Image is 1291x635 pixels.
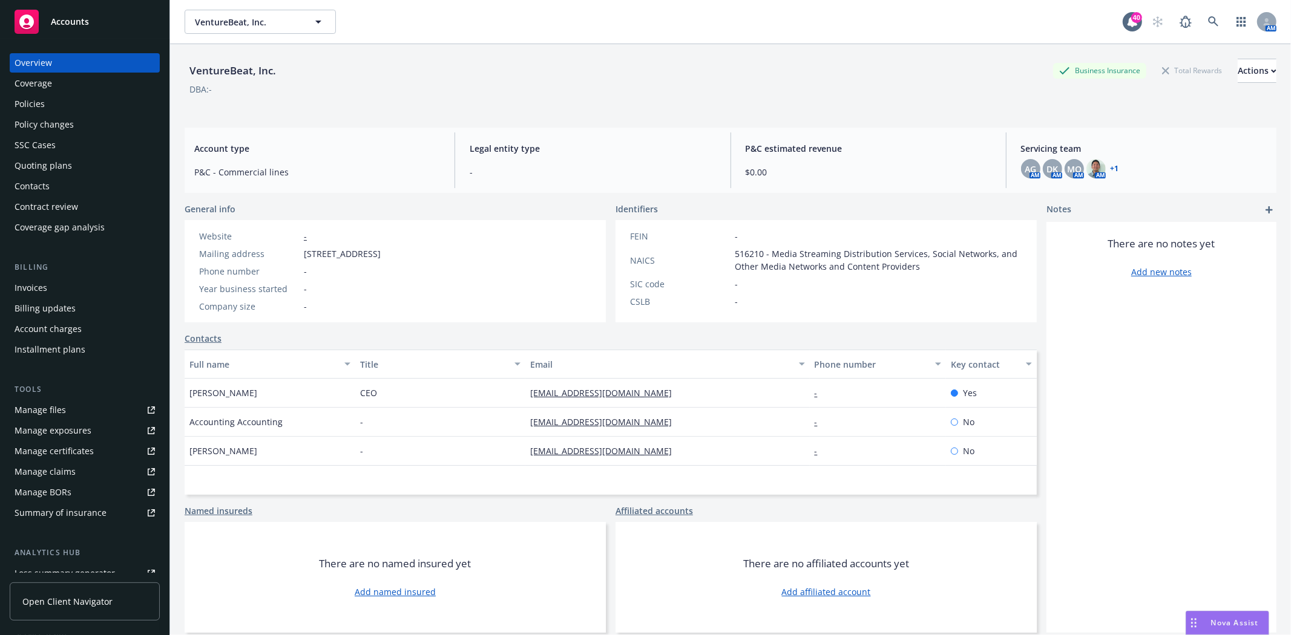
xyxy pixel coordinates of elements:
button: Email [525,350,809,379]
a: Overview [10,53,160,73]
div: CSLB [630,295,730,308]
span: General info [185,203,235,215]
div: SSC Cases [15,135,56,155]
span: CEO [360,386,377,399]
a: Loss summary generator [10,564,160,583]
span: - [360,444,363,457]
span: - [304,282,307,295]
div: DBA: - [189,83,212,96]
span: MQ [1067,163,1082,175]
div: Installment plans [15,340,85,359]
a: Add named insured [355,585,436,598]
a: Manage claims [10,462,160,481]
div: Invoices [15,278,47,298]
div: Phone number [815,358,928,371]
span: VentureBeat, Inc. [195,16,300,28]
a: Quoting plans [10,156,160,175]
a: [EMAIL_ADDRESS][DOMAIN_NAME] [530,387,682,399]
a: [EMAIL_ADDRESS][DOMAIN_NAME] [530,445,682,457]
a: Billing updates [10,299,160,318]
span: There are no affiliated accounts yet [743,556,909,571]
div: Manage certificates [15,441,94,461]
a: Contract review [10,197,160,217]
span: P&C estimated revenue [746,142,991,155]
span: Accounts [51,17,89,27]
a: [EMAIL_ADDRESS][DOMAIN_NAME] [530,416,682,428]
div: Billing [10,261,160,273]
a: Search [1201,10,1226,34]
span: - [360,415,363,428]
span: [PERSON_NAME] [189,444,257,457]
button: Key contact [946,350,1037,379]
button: Phone number [810,350,946,379]
a: SSC Cases [10,135,160,155]
span: No [963,444,974,457]
div: Loss summary generator [15,564,115,583]
div: Key contact [951,358,1019,371]
a: - [815,445,827,457]
div: VentureBeat, Inc. [185,63,281,79]
button: VentureBeat, Inc. [185,10,336,34]
a: Coverage gap analysis [10,218,160,237]
a: Affiliated accounts [616,504,693,517]
div: Total Rewards [1156,63,1228,78]
div: Billing updates [15,299,76,318]
a: Invoices [10,278,160,298]
a: Manage certificates [10,441,160,461]
div: Manage claims [15,462,76,481]
img: photo [1086,159,1106,178]
span: - [735,295,738,308]
div: Phone number [199,265,299,278]
div: Website [199,230,299,243]
a: Account charges [10,319,160,339]
div: 40 [1131,12,1142,23]
button: Nova Assist [1186,611,1269,635]
a: - [815,387,827,399]
a: add [1262,203,1276,217]
a: Contacts [10,177,160,196]
div: Company size [199,300,299,313]
a: Manage exposures [10,421,160,440]
div: Tools [10,383,160,396]
div: Quoting plans [15,156,72,175]
div: Summary of insurance [15,503,107,523]
a: Manage BORs [10,483,160,502]
div: Policy changes [15,115,74,134]
div: Email [530,358,791,371]
span: Identifiers [616,203,658,215]
div: NAICS [630,254,730,267]
a: Installment plans [10,340,160,359]
div: Account charges [15,319,82,339]
a: Contacts [185,332,222,345]
a: Named insureds [185,504,252,517]
a: Accounts [10,5,160,39]
span: Open Client Navigator [22,595,113,608]
a: Add affiliated account [782,585,871,598]
div: Drag to move [1186,611,1201,634]
a: - [815,416,827,428]
span: DK [1046,163,1058,175]
span: Yes [963,386,977,399]
span: There are no notes yet [1108,236,1215,251]
a: Start snowing [1146,10,1170,34]
span: Servicing team [1021,142,1267,155]
span: - [735,230,738,243]
span: Accounting Accounting [189,415,283,428]
span: There are no named insured yet [320,556,471,571]
span: [PERSON_NAME] [189,386,257,399]
div: FEIN [630,230,730,243]
div: Title [360,358,508,371]
span: - [304,300,307,313]
a: +1 [1111,165,1119,172]
span: P&C - Commercial lines [194,166,440,178]
div: Actions [1238,59,1276,82]
div: Manage exposures [15,421,91,440]
span: - [470,166,715,178]
span: Account type [194,142,440,155]
div: Business Insurance [1053,63,1146,78]
div: SIC code [630,278,730,290]
div: Year business started [199,282,299,295]
a: Report a Bug [1174,10,1198,34]
div: Policies [15,94,45,114]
